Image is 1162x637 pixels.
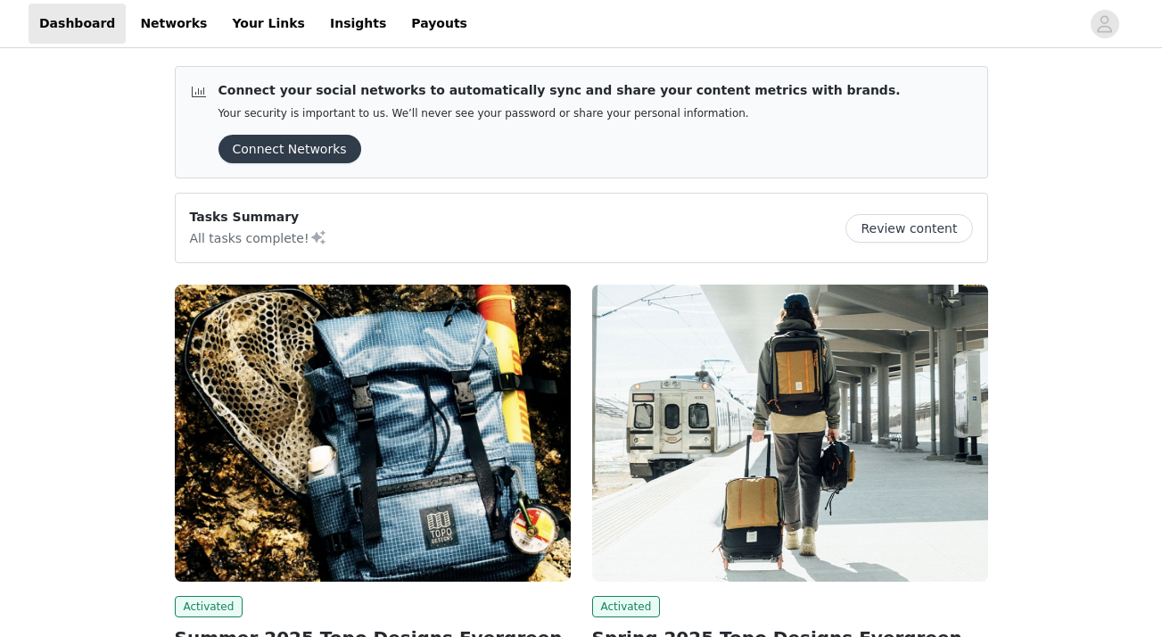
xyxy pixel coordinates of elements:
[221,4,316,44] a: Your Links
[592,596,661,617] span: Activated
[319,4,397,44] a: Insights
[592,285,988,582] img: Topo Designs
[190,227,327,248] p: All tasks complete!
[175,596,243,617] span: Activated
[129,4,218,44] a: Networks
[400,4,478,44] a: Payouts
[175,285,571,582] img: Topo Designs
[29,4,126,44] a: Dashboard
[218,107,901,120] p: Your security is important to us. We’ll never see your password or share your personal information.
[218,81,901,100] p: Connect your social networks to automatically sync and share your content metrics with brands.
[845,214,972,243] button: Review content
[1096,10,1113,38] div: avatar
[218,135,361,163] button: Connect Networks
[190,208,327,227] p: Tasks Summary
